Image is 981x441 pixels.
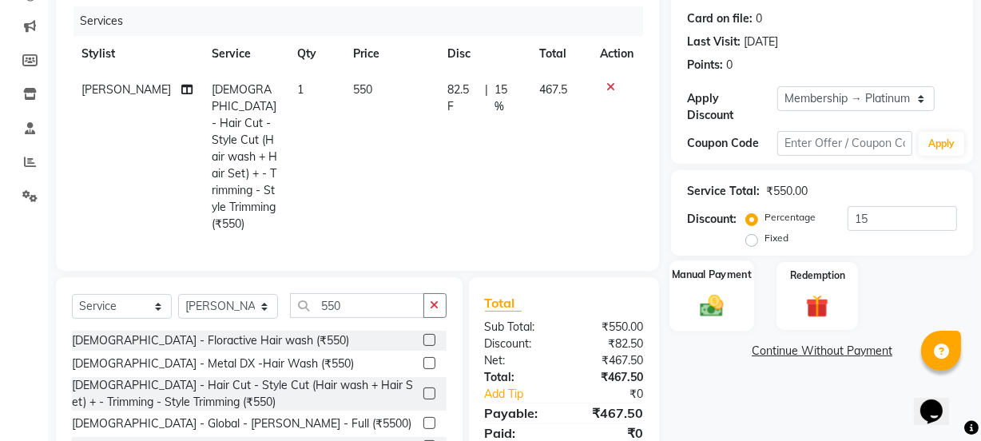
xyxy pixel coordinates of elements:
span: 15 % [494,81,520,115]
div: ₹0 [579,386,655,403]
div: [DATE] [744,34,778,50]
input: Enter Offer / Coupon Code [777,131,912,156]
iframe: chat widget [914,377,965,425]
span: [DEMOGRAPHIC_DATA] - Hair Cut - Style Cut (Hair wash + Hair Set) + - Trimming - Style Trimming (₹... [212,82,278,231]
div: Services [73,6,655,36]
div: Total: [473,369,564,386]
button: Apply [919,132,964,156]
div: Last Visit: [687,34,741,50]
div: [DEMOGRAPHIC_DATA] - Hair Cut - Style Cut (Hair wash + Hair Set) + - Trimming - Style Trimming (₹... [72,377,417,411]
div: ₹550.00 [766,183,808,200]
img: _cash.svg [693,292,731,319]
a: Add Tip [473,386,579,403]
th: Disc [439,36,530,72]
div: Apply Discount [687,90,777,124]
span: 467.5 [539,82,567,97]
div: Coupon Code [687,135,777,152]
span: 550 [353,82,372,97]
input: Search or Scan [290,293,424,318]
div: Card on file: [687,10,753,27]
span: 82.5 F [448,81,479,115]
div: ₹550.00 [564,319,655,336]
a: Continue Without Payment [674,343,970,360]
div: Net: [473,352,564,369]
div: ₹467.50 [564,369,655,386]
th: Total [530,36,591,72]
th: Action [590,36,643,72]
span: Total [485,295,522,312]
label: Percentage [765,210,816,224]
th: Price [344,36,439,72]
label: Manual Payment [672,267,752,282]
div: ₹467.50 [564,403,655,423]
th: Service [203,36,288,72]
img: _gift.svg [799,292,836,320]
div: Sub Total: [473,319,564,336]
div: [DEMOGRAPHIC_DATA] - Floractive Hair wash (₹550) [72,332,349,349]
th: Qty [288,36,344,72]
div: 0 [726,57,733,73]
div: Discount: [687,211,737,228]
div: 0 [756,10,762,27]
div: [DEMOGRAPHIC_DATA] - Metal DX -Hair Wash (₹550) [72,356,354,372]
div: [DEMOGRAPHIC_DATA] - Global - [PERSON_NAME] - Full (₹5500) [72,415,411,432]
div: Payable: [473,403,564,423]
div: Discount: [473,336,564,352]
label: Redemption [790,268,845,283]
div: ₹467.50 [564,352,655,369]
span: | [485,81,488,115]
div: Service Total: [687,183,760,200]
div: Points: [687,57,723,73]
span: 1 [297,82,304,97]
label: Fixed [765,231,788,245]
div: ₹82.50 [564,336,655,352]
th: Stylist [72,36,203,72]
span: [PERSON_NAME] [81,82,171,97]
